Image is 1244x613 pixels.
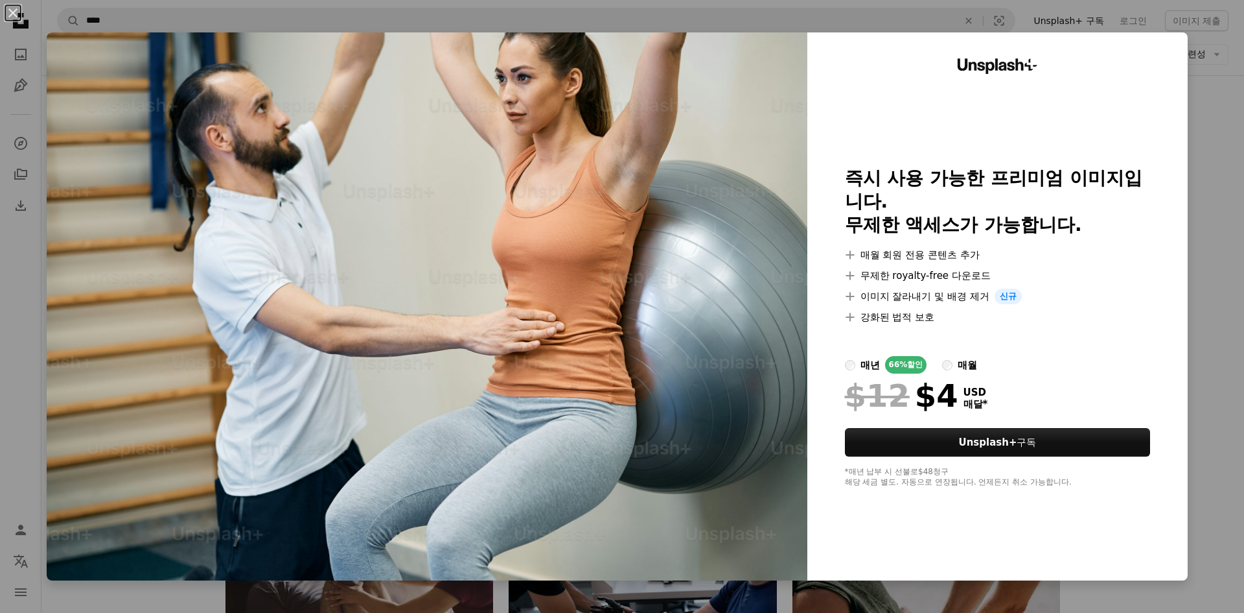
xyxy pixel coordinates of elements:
div: $4 [845,379,958,413]
h2: 즉시 사용 가능한 프리미엄 이미지입니다. 무제한 액세스가 가능합니다. [845,167,1151,237]
div: 매년 [860,357,880,373]
span: USD [963,387,988,398]
div: *매년 납부 시 선불로 $48 청구 해당 세금 별도. 자동으로 연장됩니다. 언제든지 취소 가능합니다. [845,467,1151,488]
div: 매월 [958,357,977,373]
div: 66% 할인 [885,356,927,374]
li: 무제한 royalty-free 다운로드 [845,268,1151,283]
input: 매년66%할인 [845,360,855,370]
strong: Unsplash+ [959,437,1017,448]
span: 신규 [995,289,1022,304]
li: 강화된 법적 보호 [845,309,1151,325]
li: 이미지 잘라내기 및 배경 제거 [845,289,1151,304]
span: $12 [845,379,910,413]
input: 매월 [942,360,952,370]
button: Unsplash+구독 [845,428,1151,457]
li: 매월 회원 전용 콘텐츠 추가 [845,247,1151,263]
